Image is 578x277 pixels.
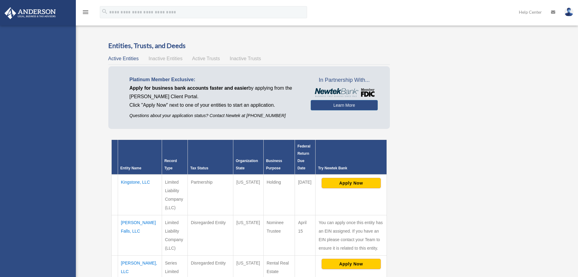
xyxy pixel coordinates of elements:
td: [PERSON_NAME] Falls, LLC [118,215,162,255]
td: [US_STATE] [233,175,263,215]
img: User Pic [564,8,573,16]
img: NewtekBankLogoSM.png [314,88,375,97]
td: [DATE] [295,175,316,215]
td: Partnership [188,175,233,215]
td: You can apply once this entity has an EIN assigned. If you have an EIN please contact your Team t... [316,215,387,255]
span: Inactive Trusts [230,56,261,61]
th: Tax Status [188,140,233,175]
p: Questions about your application status? Contact Newtek at [PHONE_NUMBER] [130,112,302,119]
div: Try Newtek Bank [318,164,384,172]
th: Federal Return Due Date [295,140,316,175]
td: Kingstone, LLC [118,175,162,215]
i: menu [82,9,89,16]
span: Active Entities [108,56,139,61]
td: Limited Liability Company (LLC) [162,175,188,215]
span: Active Trusts [192,56,220,61]
i: search [101,8,108,15]
p: Platinum Member Exclusive: [130,75,302,84]
td: April 15 [295,215,316,255]
td: Holding [263,175,295,215]
span: Inactive Entities [148,56,182,61]
th: Business Purpose [263,140,295,175]
td: Nominee Trustee [263,215,295,255]
td: Limited Liability Company (LLC) [162,215,188,255]
p: Click "Apply Now" next to one of your entities to start an application. [130,101,302,109]
th: Entity Name [118,140,162,175]
span: In Partnership With... [311,75,378,85]
td: [US_STATE] [233,215,263,255]
span: Apply for business bank accounts faster and easier [130,85,248,91]
img: Anderson Advisors Platinum Portal [3,7,58,19]
button: Apply Now [322,259,381,269]
button: Apply Now [322,178,381,188]
h3: Entities, Trusts, and Deeds [108,41,390,50]
td: Disregarded Entity [188,215,233,255]
p: by applying from the [PERSON_NAME] Client Portal. [130,84,302,101]
th: Organization State [233,140,263,175]
th: Record Type [162,140,188,175]
a: Learn More [311,100,378,110]
a: menu [82,11,89,16]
